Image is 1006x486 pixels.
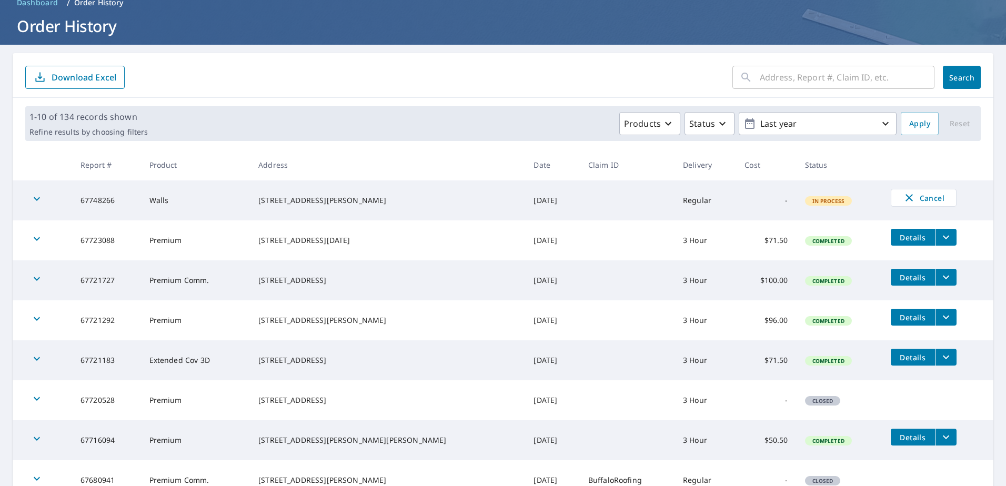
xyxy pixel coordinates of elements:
td: Walls [141,180,250,220]
td: [DATE] [525,420,579,460]
h1: Order History [13,15,993,37]
td: 3 Hour [675,380,736,420]
th: Report # [72,149,141,180]
p: 1-10 of 134 records shown [29,110,148,123]
span: In Process [806,197,851,205]
span: Search [951,73,972,83]
button: filesDropdownBtn-67721727 [935,269,957,286]
th: Claim ID [580,149,675,180]
button: detailsBtn-67721727 [891,269,935,286]
div: [STREET_ADDRESS][DATE] [258,235,517,246]
span: Details [897,352,929,362]
td: Premium [141,420,250,460]
td: 3 Hour [675,260,736,300]
td: $71.50 [736,340,796,380]
button: detailsBtn-67721183 [891,349,935,366]
td: 3 Hour [675,220,736,260]
div: [STREET_ADDRESS][PERSON_NAME] [258,475,517,485]
td: 67720528 [72,380,141,420]
button: filesDropdownBtn-67721183 [935,349,957,366]
td: $71.50 [736,220,796,260]
button: detailsBtn-67723088 [891,229,935,246]
div: [STREET_ADDRESS][PERSON_NAME] [258,195,517,206]
td: 67716094 [72,420,141,460]
th: Product [141,149,250,180]
button: Download Excel [25,66,125,89]
button: filesDropdownBtn-67721292 [935,309,957,326]
button: Search [943,66,981,89]
th: Address [250,149,525,180]
button: Last year [739,112,897,135]
p: Last year [756,115,879,133]
span: Completed [806,317,851,325]
span: Details [897,432,929,442]
td: $96.00 [736,300,796,340]
td: 3 Hour [675,420,736,460]
span: Completed [806,237,851,245]
button: Cancel [891,189,957,207]
td: 67748266 [72,180,141,220]
span: Completed [806,277,851,285]
p: Status [689,117,715,130]
button: detailsBtn-67721292 [891,309,935,326]
span: Details [897,232,929,242]
span: Cancel [902,191,945,204]
td: Premium [141,380,250,420]
td: [DATE] [525,300,579,340]
th: Cost [736,149,796,180]
td: [DATE] [525,180,579,220]
p: Products [624,117,661,130]
td: [DATE] [525,340,579,380]
td: 67721292 [72,300,141,340]
button: Apply [901,112,939,135]
td: $50.50 [736,420,796,460]
button: filesDropdownBtn-67723088 [935,229,957,246]
td: - [736,380,796,420]
td: 67721183 [72,340,141,380]
button: Products [619,112,680,135]
div: [STREET_ADDRESS] [258,355,517,366]
td: 3 Hour [675,300,736,340]
td: Extended Cov 3D [141,340,250,380]
td: $100.00 [736,260,796,300]
div: [STREET_ADDRESS][PERSON_NAME][PERSON_NAME] [258,435,517,445]
span: Completed [806,437,851,444]
span: Completed [806,357,851,364]
th: Status [797,149,882,180]
td: Premium [141,220,250,260]
span: Details [897,312,929,322]
p: Download Excel [52,72,116,83]
p: Refine results by choosing filters [29,127,148,137]
th: Delivery [675,149,736,180]
button: detailsBtn-67716094 [891,429,935,445]
td: Regular [675,180,736,220]
span: Apply [909,117,930,130]
button: Status [685,112,735,135]
span: Closed [806,477,840,484]
td: [DATE] [525,260,579,300]
td: - [736,180,796,220]
td: 3 Hour [675,340,736,380]
div: [STREET_ADDRESS] [258,395,517,406]
div: [STREET_ADDRESS][PERSON_NAME] [258,315,517,326]
td: Premium Comm. [141,260,250,300]
td: Premium [141,300,250,340]
th: Date [525,149,579,180]
td: [DATE] [525,220,579,260]
span: Closed [806,397,840,404]
td: 67723088 [72,220,141,260]
td: [DATE] [525,380,579,420]
td: 67721727 [72,260,141,300]
span: Details [897,272,929,282]
div: [STREET_ADDRESS] [258,275,517,286]
input: Address, Report #, Claim ID, etc. [760,63,934,92]
button: filesDropdownBtn-67716094 [935,429,957,445]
